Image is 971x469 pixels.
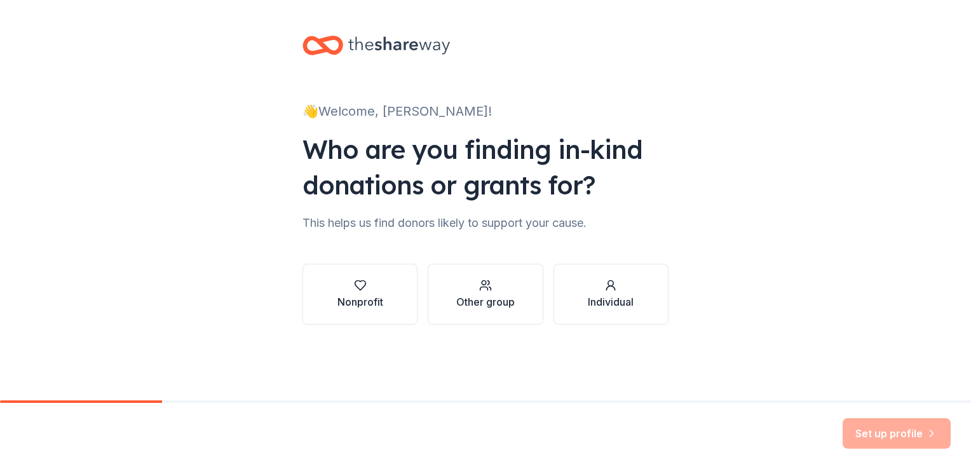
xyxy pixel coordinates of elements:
div: 👋 Welcome, [PERSON_NAME]! [302,101,669,121]
button: Individual [553,264,669,325]
button: Nonprofit [302,264,418,325]
button: Other group [428,264,543,325]
div: Individual [588,294,634,309]
div: Other group [456,294,515,309]
div: This helps us find donors likely to support your cause. [302,213,669,233]
div: Who are you finding in-kind donations or grants for? [302,132,669,203]
div: Nonprofit [337,294,383,309]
